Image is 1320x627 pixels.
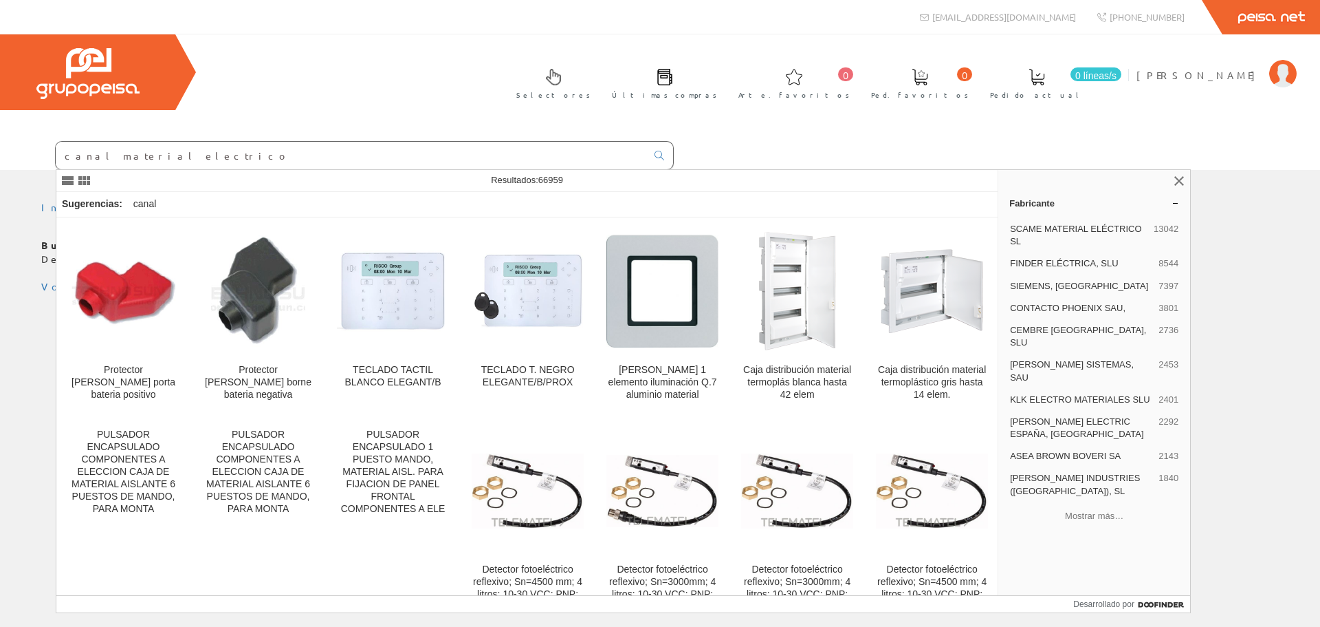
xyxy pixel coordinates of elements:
[1158,325,1178,335] font: 2736
[538,175,563,185] font: 66959
[56,218,190,417] a: Protector Cabezal porta bateria positivo Protector [PERSON_NAME] porta bateria positivo
[71,429,175,514] font: PULSADOR ENCAPSULADO COMPONENTES A ELECCION CAJA DE MATERIAL AISLANTE 6 PUESTOS DE MANDO, PARA MONTA
[205,364,311,400] font: Protector [PERSON_NAME] borne bateria negativa
[595,218,729,417] a: Marco 1 elemento iluminación Q.7 aluminio material [PERSON_NAME] 1 elemento iluminación Q.7 alumi...
[326,218,460,417] a: TECLADO TACTIL BLANCO ELEGANT/B TECLADO TACTIL BLANCO ELEGANT/B
[481,364,575,387] font: TECLADO T. NEGRO ELEGANTE/B/PROX
[738,89,850,100] font: Arte. favoritos
[758,231,836,351] img: Caja distribución material termoplás blanca hasta 42 elem
[990,89,1083,100] font: Pedido actual
[41,201,100,213] a: Inicio
[608,364,717,400] font: [PERSON_NAME] 1 elemento iluminación Q.7 aluminio material
[1010,224,1141,246] font: SCAME MATERIAL ELÉCTRICO SL
[1158,416,1178,427] font: 2292
[878,364,986,400] font: Caja distribución material termoplástico gris hasta 14 elem.
[341,429,445,514] font: PULSADOR ENCAPSULADO 1 PUESTO MANDO, MATERIAL AISL. PARA FIJACION DE PANEL FRONTAL COMPONENTES A ELE
[1010,325,1146,348] font: CEMBRE [GEOGRAPHIC_DATA], SLU
[56,142,646,169] input: Buscar ...
[1073,596,1190,613] a: Desarrollado por
[1110,11,1185,23] font: [PHONE_NUMBER]
[998,192,1190,214] a: Fabricante
[1004,504,1185,527] button: Mostrar más…
[881,248,984,333] img: Caja distribución material termoplástico gris hasta 14 elem.
[472,253,584,330] img: TECLADO T. NEGRO ELEGANTE/B/PROX
[1158,394,1178,405] font: 2401
[473,564,582,624] font: Detector fotoeléctrico reflexivo; Sn=4500 mm; 4 litros; 10-30 VCC; PNP; PNP; M18; Material aislan...
[1158,451,1178,461] font: 2143
[744,564,850,624] font: Detector fotoeléctrico reflexivo; Sn=3000mm; 4 litros; 10-30 VCC; PNP; PNP; M18; Material aislant...
[345,364,441,387] font: TECLADO TACTIL BLANCO ELEGANT/B
[211,229,305,353] img: Protector Cabezal borne bateria negativa
[743,364,851,400] font: Caja distribución material termoplás blanca hasta 42 elem
[1075,70,1116,81] font: 0 líneas/s
[741,454,853,529] img: Detector fotoeléctrico reflexivo; Sn=3000mm; 4 litros; 10-30 VCC; PNP; PNP; M18; Material aislant...
[1158,281,1178,291] font: 7397
[491,175,538,185] font: Resultados:
[337,250,449,332] img: TECLADO TACTIL BLANCO ELEGANT/B
[461,218,595,417] a: TECLADO T. NEGRO ELEGANTE/B/PROX TECLADO T. NEGRO ELEGANTE/B/PROX
[1154,224,1178,234] font: 13042
[36,48,140,99] img: Grupo Peisa
[606,235,718,347] img: Marco 1 elemento iluminación Q.7 aluminio material
[191,218,325,417] a: Protector Cabezal borne bateria negativa Protector [PERSON_NAME] borne bateria negativa
[865,218,999,417] a: Caja distribución material termoplástico gris hasta 14 elem. Caja distribución material termoplás...
[41,253,324,265] font: Debe introducir algo que buscar
[876,454,988,529] img: Detector fotoeléctrico reflexivo; Sn=4500 mm; 4 litros; 10-30 VCC; PNP; PNP; M18; Material aislan...
[1010,451,1121,461] font: ASEA BROWN BOVERI SA
[1010,303,1125,313] font: CONTACTO PHOENIX SAU,
[128,192,162,217] div: canal
[1136,69,1262,81] font: [PERSON_NAME]
[41,239,120,251] font: Buscador
[1010,394,1150,405] font: KLK ELECTRO MATERIALES SLU
[1073,599,1134,609] font: Desarrollado por
[1010,359,1134,382] font: [PERSON_NAME] SISTEMAS, SAU
[843,70,848,81] font: 0
[612,89,717,100] font: Últimas compras
[1010,258,1118,268] font: FINDER ELÉCTRICA, SLU
[1010,473,1140,496] font: [PERSON_NAME] INDUSTRIES ([GEOGRAPHIC_DATA]), SL
[1158,359,1178,370] font: 2453
[1009,198,1055,209] font: Fabricante
[206,429,310,514] font: PULSADOR ENCAPSULADO COMPONENTES A ELECCION CAJA DE MATERIAL AISLANTE 6 PUESTOS DE MANDO, PARA MONTA
[609,564,716,624] font: Detector fotoeléctrico reflexivo; Sn=3000mm; 4 litros; 10-30 VCC; PNP; PNP; M18; Material aislant...
[1158,303,1178,313] font: 3801
[1065,511,1123,521] font: Mostrar más…
[1010,416,1143,439] font: [PERSON_NAME] ELECTRIC ESPAÑA, [GEOGRAPHIC_DATA]
[1136,57,1297,70] a: [PERSON_NAME]
[932,11,1076,23] font: [EMAIL_ADDRESS][DOMAIN_NAME]
[56,195,125,214] div: Sugerencias:
[472,454,584,529] img: Detector fotoeléctrico reflexivo; Sn=4500 mm; 4 litros; 10-30 VCC; PNP; PNP; M18; Material aislan...
[516,89,591,100] font: Selectores
[41,280,99,293] a: Volver
[598,57,724,107] a: Últimas compras
[730,218,864,417] a: Caja distribución material termoplás blanca hasta 42 elem Caja distribución material termoplás bl...
[1158,473,1178,483] font: 1840
[877,564,987,624] font: Detector fotoeléctrico reflexivo; Sn=4500 mm; 4 litros; 10-30 VCC; PNP; PNP; M18; Material aislan...
[1158,258,1178,268] font: 8544
[71,364,175,400] font: Protector [PERSON_NAME] porta bateria positivo
[67,251,179,331] img: Protector Cabezal porta bateria positivo
[1010,281,1148,291] font: SIEMENS, [GEOGRAPHIC_DATA]
[606,455,718,527] img: Detector fotoeléctrico reflexivo; Sn=3000mm; 4 litros; 10-30 VCC; PNP; PNP; M18; Material aislant...
[962,70,967,81] font: 0
[503,57,597,107] a: Selectores
[871,89,969,100] font: Ped. favoritos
